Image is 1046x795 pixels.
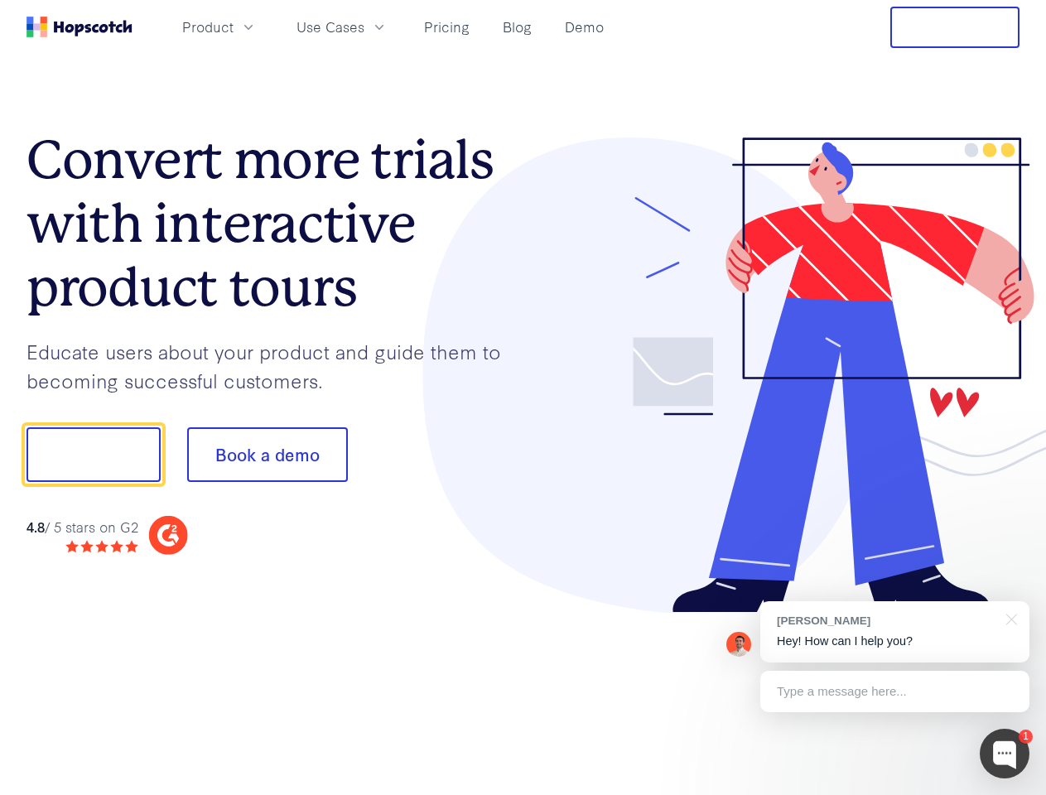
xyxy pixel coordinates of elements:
button: Free Trial [890,7,1019,48]
h1: Convert more trials with interactive product tours [27,128,523,319]
div: / 5 stars on G2 [27,517,138,537]
button: Book a demo [187,427,348,482]
button: Show me! [27,427,161,482]
div: [PERSON_NAME] [777,613,996,629]
p: Hey! How can I help you? [777,633,1013,650]
div: Type a message here... [760,671,1029,712]
a: Blog [496,13,538,41]
p: Educate users about your product and guide them to becoming successful customers. [27,337,523,394]
button: Use Cases [287,13,398,41]
div: 1 [1019,730,1033,744]
a: Pricing [417,13,476,41]
img: Mark Spera [726,632,751,657]
strong: 4.8 [27,517,45,536]
span: Use Cases [296,17,364,37]
span: Product [182,17,234,37]
a: Demo [558,13,610,41]
a: Home [27,17,133,37]
button: Product [172,13,267,41]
